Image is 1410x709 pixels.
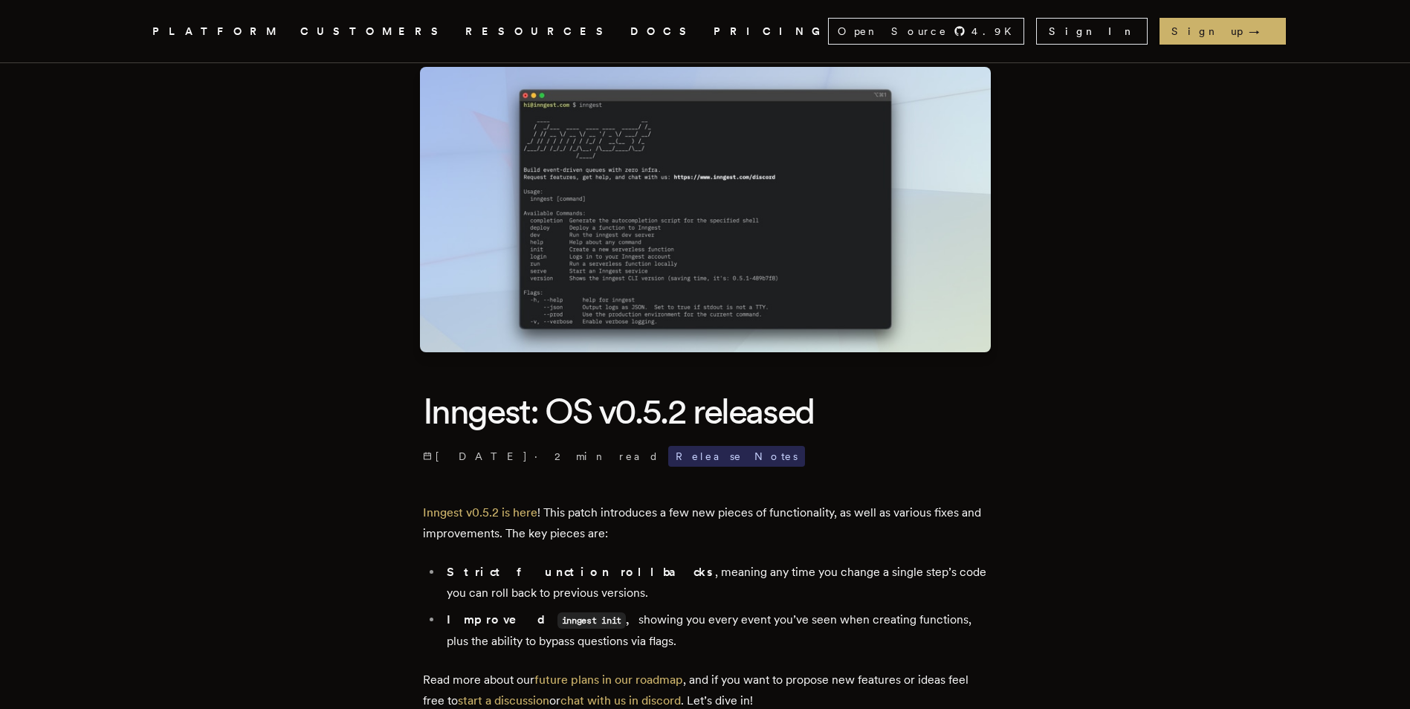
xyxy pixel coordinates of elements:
code: inngest init [557,612,626,629]
a: start a discussion [458,693,549,708]
a: Sign In [1036,18,1148,45]
span: 4.9 K [971,24,1021,39]
li: showing you every event you’ve seen when creating functions, plus the ability to bypass questions... [442,609,988,652]
a: future plans in our roadmap [534,673,683,687]
li: , meaning any time you change a single step’s code you can roll back to previous versions. [442,562,988,603]
strong: Strict function rollbacks [447,565,715,579]
a: Inngest v0.5.2 is here [423,505,537,519]
span: [DATE] [423,449,528,464]
a: chat with us in discord [560,693,681,708]
span: 2 min read [554,449,659,464]
strong: Improved , [447,612,638,627]
p: · [423,446,988,467]
a: CUSTOMERS [300,22,447,41]
button: RESOURCES [465,22,612,41]
span: Release Notes [668,446,805,467]
a: Sign up [1160,18,1286,45]
a: DOCS [630,22,696,41]
a: PRICING [714,22,828,41]
span: Open Source [838,24,948,39]
span: → [1249,24,1274,39]
img: Featured image for Inngest: OS v0.5.2 released blog post [420,67,991,352]
button: PLATFORM [152,22,282,41]
h1: Inngest: OS v0.5.2 released [423,388,988,434]
p: ! This patch introduces a few new pieces of functionality, as well as various fixes and improveme... [423,502,988,544]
